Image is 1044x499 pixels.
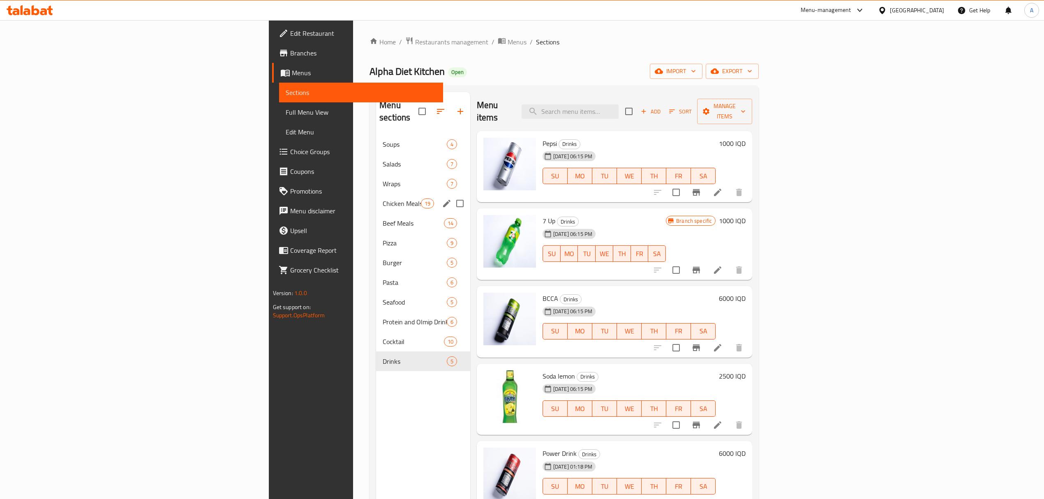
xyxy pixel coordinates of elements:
[596,170,614,182] span: TU
[383,277,447,287] span: Pasta
[642,323,666,340] button: TH
[719,448,746,459] h6: 6000 IQD
[483,293,536,345] img: BCCA
[543,245,561,262] button: SU
[637,105,664,118] span: Add item
[596,325,614,337] span: TU
[447,358,457,365] span: 5
[719,138,746,149] h6: 1000 IQD
[444,218,457,228] div: items
[522,104,619,119] input: search
[719,370,746,382] h6: 2500 IQD
[694,481,712,492] span: SA
[447,139,457,149] div: items
[890,6,944,15] div: [GEOGRAPHIC_DATA]
[290,226,437,236] span: Upsell
[272,142,443,162] a: Choice Groups
[650,64,702,79] button: import
[279,122,443,142] a: Edit Menu
[447,179,457,189] div: items
[620,103,637,120] span: Select section
[376,292,470,312] div: Seafood5
[447,258,457,268] div: items
[1030,6,1033,15] span: A
[559,139,580,149] span: Drinks
[801,5,851,15] div: Menu-management
[376,253,470,273] div: Burger5
[729,338,749,358] button: delete
[405,37,488,47] a: Restaurants management
[447,298,457,306] span: 5
[546,248,557,260] span: SU
[483,215,536,268] img: 7 Up
[483,370,536,423] img: Soda lemon
[670,403,688,415] span: FR
[642,400,666,417] button: TH
[617,478,642,494] button: WE
[561,245,578,262] button: MO
[483,138,536,190] img: Pepsi
[383,179,447,189] div: Wraps
[447,160,457,168] span: 7
[543,323,568,340] button: SU
[729,260,749,280] button: delete
[640,107,662,116] span: Add
[706,64,759,79] button: export
[669,107,692,116] span: Sort
[560,295,581,304] span: Drinks
[286,127,437,137] span: Edit Menu
[447,238,457,248] div: items
[634,248,645,260] span: FR
[596,245,613,262] button: WE
[571,170,589,182] span: MO
[273,288,293,298] span: Version:
[564,248,575,260] span: MO
[592,168,617,184] button: TU
[713,265,723,275] a: Edit menu item
[421,200,434,208] span: 19
[450,102,470,121] button: Add section
[447,239,457,247] span: 9
[508,37,527,47] span: Menus
[617,323,642,340] button: WE
[592,400,617,417] button: TU
[294,288,307,298] span: 1.0.0
[666,323,691,340] button: FR
[448,67,467,77] div: Open
[719,293,746,304] h6: 6000 IQD
[286,107,437,117] span: Full Menu View
[383,238,447,248] div: Pizza
[444,338,457,346] span: 10
[376,233,470,253] div: Pizza9
[447,259,457,267] span: 5
[447,318,457,326] span: 6
[729,183,749,202] button: delete
[666,168,691,184] button: FR
[617,248,628,260] span: TH
[691,323,716,340] button: SA
[543,215,555,227] span: 7 Up
[376,332,470,351] div: Cocktail10
[383,159,447,169] div: Salads
[543,400,568,417] button: SU
[550,385,596,393] span: [DATE] 06:15 PM
[642,478,666,494] button: TH
[376,134,470,154] div: Soups4
[651,248,663,260] span: SA
[376,174,470,194] div: Wraps7
[290,147,437,157] span: Choice Groups
[498,37,527,47] a: Menus
[290,206,437,216] span: Menu disclaimer
[579,450,600,459] span: Drinks
[656,66,696,76] span: import
[431,102,450,121] span: Sort sections
[599,248,610,260] span: WE
[686,338,706,358] button: Branch-specific-item
[668,261,685,279] span: Select to update
[447,297,457,307] div: items
[557,217,578,226] span: Drinks
[279,102,443,122] a: Full Menu View
[415,37,488,47] span: Restaurants management
[668,184,685,201] span: Select to update
[530,37,533,47] li: /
